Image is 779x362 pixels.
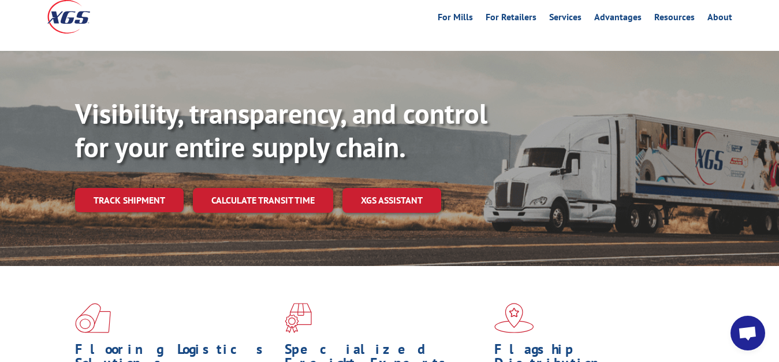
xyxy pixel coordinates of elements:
b: Visibility, transparency, and control for your entire supply chain. [75,95,487,165]
img: xgs-icon-total-supply-chain-intelligence-red [75,303,111,333]
a: Track shipment [75,188,184,212]
a: Advantages [594,13,642,25]
a: For Retailers [486,13,536,25]
a: For Mills [438,13,473,25]
a: Services [549,13,582,25]
a: Resources [654,13,695,25]
div: Open chat [730,316,765,350]
a: Calculate transit time [193,188,333,213]
a: About [707,13,732,25]
img: xgs-icon-flagship-distribution-model-red [494,303,534,333]
a: XGS ASSISTANT [342,188,441,213]
img: xgs-icon-focused-on-flooring-red [285,303,312,333]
